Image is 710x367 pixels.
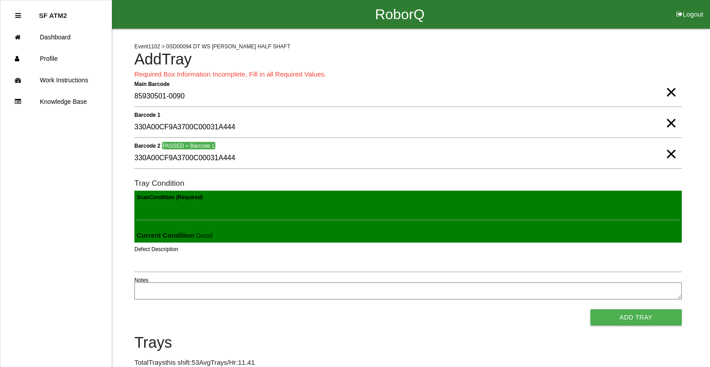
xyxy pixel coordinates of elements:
[134,43,290,50] span: Event 1102 > 0SD00094 DT WS [PERSON_NAME] HALF SHAFT
[39,5,67,19] p: SF ATM2
[134,334,682,351] h4: Trays
[0,69,112,91] a: Work Instructions
[134,276,148,284] label: Notes
[134,245,178,253] label: Defect Description
[665,74,677,92] span: Clear Input
[162,142,215,149] span: PASSED = Barcode 1
[134,179,682,188] h6: Tray Condition
[134,111,160,118] b: Barcode 1
[665,105,677,123] span: Clear Input
[0,48,112,69] a: Profile
[134,69,682,80] p: Required Box Information Incomplete, Fill in all Required Values.
[590,309,682,325] button: Add Tray
[134,81,170,87] b: Main Barcode
[137,231,194,239] b: Current Condition
[0,26,112,48] a: Dashboard
[0,91,112,112] a: Knowledge Base
[134,51,682,68] h4: Add Tray
[134,142,160,149] b: Barcode 2
[15,5,21,26] div: Close
[134,86,682,107] input: Required
[665,136,677,154] span: Clear Input
[137,194,203,200] b: Scan Condition (Required)
[137,231,212,239] span: : Good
